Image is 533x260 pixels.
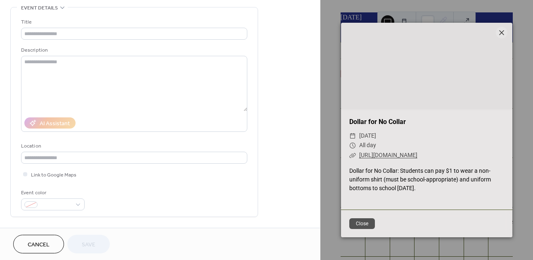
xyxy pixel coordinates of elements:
[349,131,356,141] div: ​
[349,118,406,126] a: Dollar for No Collar
[21,4,58,12] span: Event details
[21,227,58,236] span: Date and time
[349,150,356,160] div: ​
[359,152,417,158] a: [URL][DOMAIN_NAME]
[341,167,512,201] div: Dollar for No Collar: Students can pay $1 to wear a non-uniform shirt (must be school-appropriate...
[359,131,376,141] span: [DATE]
[21,18,246,26] div: Title
[21,46,246,55] div: Description
[13,235,64,253] button: Cancel
[21,142,246,150] div: Location
[349,218,375,229] button: Close
[21,188,83,197] div: Event color
[359,141,376,150] span: All day
[31,171,76,179] span: Link to Google Maps
[349,141,356,150] div: ​
[28,241,50,249] span: Cancel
